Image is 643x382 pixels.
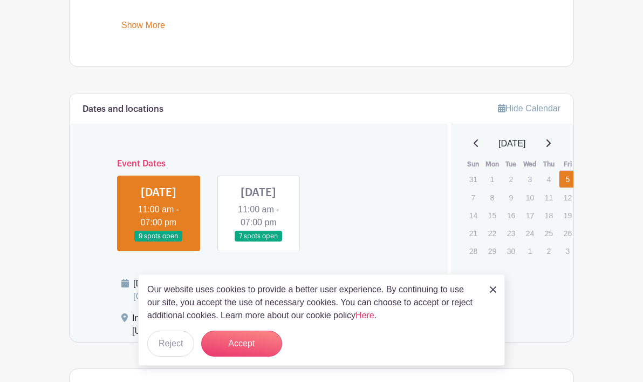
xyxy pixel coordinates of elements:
p: 24 [521,225,539,242]
p: 23 [502,225,520,242]
p: 4 [540,171,558,187]
h6: Dates and locations [83,104,163,115]
p: 2 [540,243,558,259]
p: 12 [559,189,577,206]
img: close_button-5f87c8562297e5c2d7936805f587ecaba9071eb48480494691a3f1689db116b3.svg [490,286,496,293]
div: Inlet Parking Lot, Inlet parking lot, [GEOGRAPHIC_DATA], [US_STATE] 21842 [132,312,384,342]
a: Hide Calendar [498,104,560,113]
th: Fri [558,159,577,170]
h6: Event Dates [108,159,409,169]
div: [DATE] 11:00 am to 07:00 pm [133,277,435,303]
p: 19 [559,207,577,224]
p: 14 [464,207,482,224]
p: 2 [502,171,520,187]
p: 3 [521,171,539,187]
p: 21 [464,225,482,242]
a: Show More [121,21,165,34]
p: 11 [540,189,558,206]
button: Accept [201,331,282,357]
p: 9 [502,189,520,206]
th: Thu [539,159,558,170]
button: Reject [147,331,194,357]
p: 1 [521,243,539,259]
a: Here [355,311,374,320]
p: Our website uses cookies to provide a better user experience. By continuing to use our site, you ... [147,283,478,322]
span: (Eastern Time ([GEOGRAPHIC_DATA] & [GEOGRAPHIC_DATA])) [133,279,404,301]
p: 8 [483,189,501,206]
th: Wed [521,159,539,170]
p: 28 [464,243,482,259]
th: Tue [502,159,521,170]
p: 30 [502,243,520,259]
p: 7 [464,189,482,206]
a: 5 [559,170,577,188]
p: 1 [483,171,501,187]
span: [DATE] [498,137,525,150]
p: 16 [502,207,520,224]
p: 31 [464,171,482,187]
p: 15 [483,207,501,224]
th: Sun [464,159,483,170]
p: 22 [483,225,501,242]
p: 17 [521,207,539,224]
p: 10 [521,189,539,206]
p: 18 [540,207,558,224]
th: Mon [483,159,502,170]
p: 29 [483,243,501,259]
p: 26 [559,225,577,242]
p: 25 [540,225,558,242]
p: 3 [559,243,577,259]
